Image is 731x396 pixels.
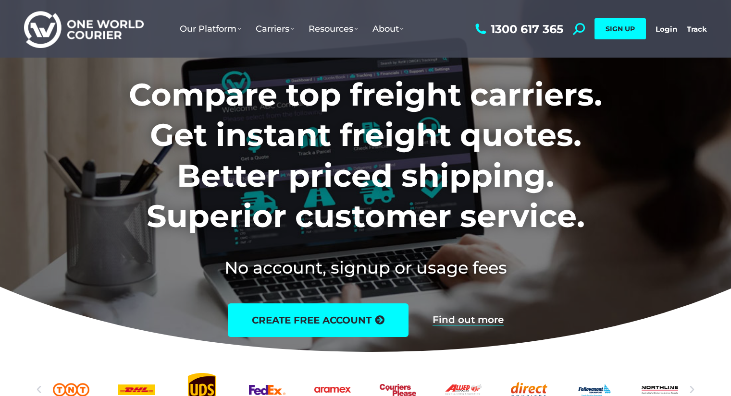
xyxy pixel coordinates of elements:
a: Resources [301,14,365,44]
span: About [372,24,404,34]
h2: No account, signup or usage fees [65,256,666,279]
span: Carriers [256,24,294,34]
a: Our Platform [173,14,248,44]
a: create free account [228,303,409,337]
h1: Compare top freight carriers. Get instant freight quotes. Better priced shipping. Superior custom... [65,74,666,237]
a: Find out more [433,315,504,325]
span: Resources [309,24,358,34]
a: Carriers [248,14,301,44]
a: 1300 617 365 [473,23,563,35]
a: Login [656,24,677,34]
a: About [365,14,411,44]
a: Track [687,24,707,34]
a: SIGN UP [595,18,646,39]
span: Our Platform [180,24,241,34]
span: SIGN UP [606,24,635,33]
img: One World Courier [24,10,144,48]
